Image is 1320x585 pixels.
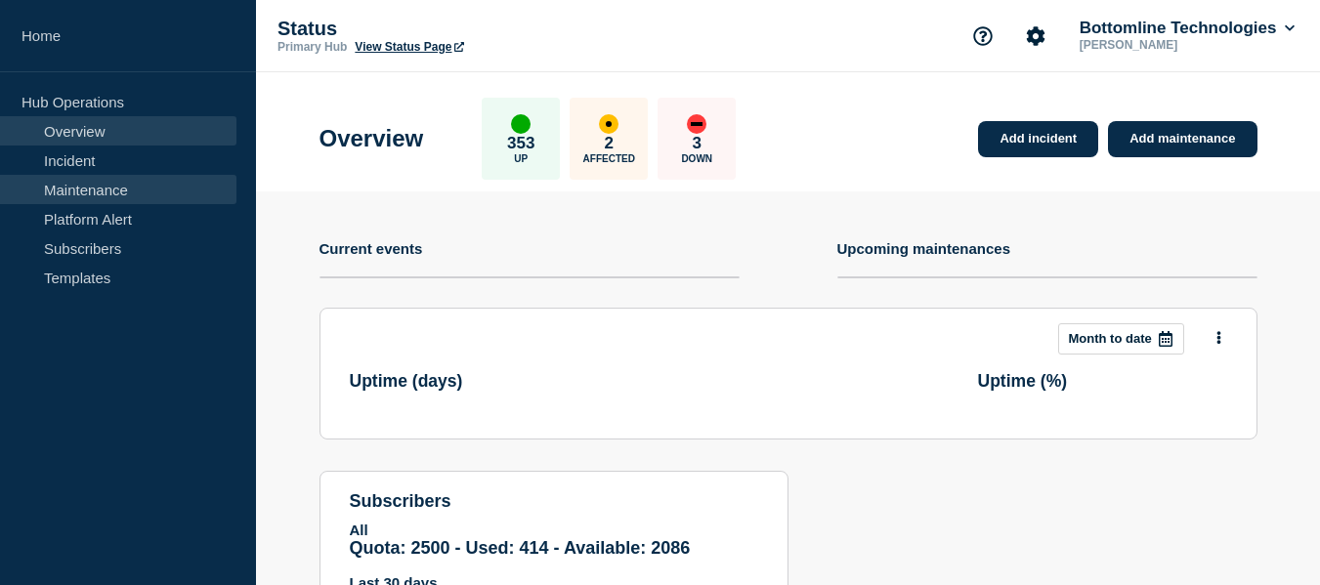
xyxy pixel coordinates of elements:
button: Month to date [1058,323,1184,355]
span: Quota: 2500 - Used: 414 - Available: 2086 [350,538,691,558]
p: 3 [693,134,702,153]
div: affected [599,114,618,134]
p: Status [277,18,668,40]
div: up [511,114,531,134]
h4: subscribers [350,491,758,512]
p: 353 [507,134,534,153]
button: Support [962,16,1003,57]
div: down [687,114,706,134]
a: Add incident [978,121,1098,157]
h4: Upcoming maintenances [837,240,1011,257]
a: Add maintenance [1108,121,1256,157]
p: Affected [583,153,635,164]
h1: Overview [319,125,424,152]
p: Up [514,153,528,164]
h3: Uptime ( % ) [978,371,1227,392]
p: Down [681,153,712,164]
p: Month to date [1069,331,1152,346]
p: 2 [605,134,614,153]
a: View Status Page [355,40,463,54]
button: Bottomline Technologies [1076,19,1299,38]
p: [PERSON_NAME] [1076,38,1279,52]
h3: Uptime ( days ) [350,371,599,392]
button: Account settings [1015,16,1056,57]
p: Primary Hub [277,40,347,54]
p: All [350,522,758,538]
h4: Current events [319,240,423,257]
